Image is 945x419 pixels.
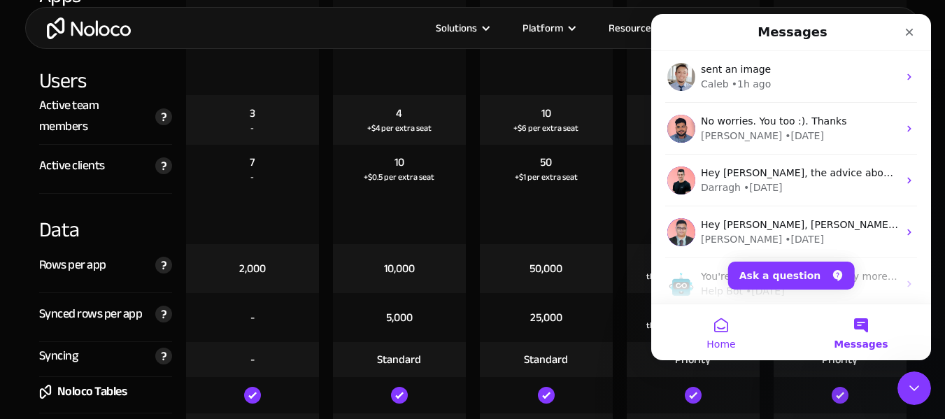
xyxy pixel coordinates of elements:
[591,19,684,37] div: Resources
[94,270,134,285] div: • [DATE]
[396,106,402,121] div: 4
[47,17,131,39] a: home
[515,170,578,184] div: +$1 per extra seat
[92,166,132,181] div: • [DATE]
[39,346,78,367] div: Syncing
[897,371,931,405] iframe: Intercom live chat
[513,121,578,135] div: +$6 per extra seat
[646,318,739,332] div: then +$75 per 25,000 rows
[822,352,858,367] div: Priority
[250,170,254,184] div: -
[239,261,266,276] div: 2,000
[250,155,255,170] div: 7
[250,310,255,325] div: -
[386,310,413,325] div: 5,000
[530,310,562,325] div: 25,000
[50,218,131,233] div: [PERSON_NAME]
[530,261,562,276] div: 50,000
[418,19,505,37] div: Solutions
[77,248,204,276] button: Ask a question
[140,290,280,346] button: Messages
[395,155,404,170] div: 10
[367,121,432,135] div: +$4 per extra seat
[523,19,563,37] div: Platform
[39,255,106,276] div: Rows per app
[675,352,711,367] div: Priority
[39,155,105,176] div: Active clients
[50,166,90,181] div: Darragh
[250,121,254,135] div: -
[609,19,656,37] div: Resources
[540,155,552,170] div: 50
[50,257,502,268] span: You're welcome. If you have any more questions or need further assistance, feel free to ask.
[39,95,148,137] div: Active team members
[646,269,739,283] div: then +$75 per 25,000 rows
[524,352,568,367] div: Standard
[16,256,44,284] img: Profile image for Help Bot
[16,204,44,232] img: Profile image for David
[134,218,173,233] div: • [DATE]
[57,381,127,402] div: Noloco Tables
[39,304,143,325] div: Synced rows per app
[250,106,255,121] div: 3
[541,106,551,121] div: 10
[250,352,255,367] div: -
[505,19,591,37] div: Platform
[384,261,415,276] div: 10,000
[364,170,434,184] div: +$0.5 per extra seat
[377,352,421,367] div: Standard
[50,270,92,285] div: Help Bot
[39,194,172,244] div: Data
[436,19,477,37] div: Solutions
[55,325,84,335] span: Home
[183,325,236,335] span: Messages
[39,45,172,95] div: Users
[651,14,931,360] iframe: Intercom live chat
